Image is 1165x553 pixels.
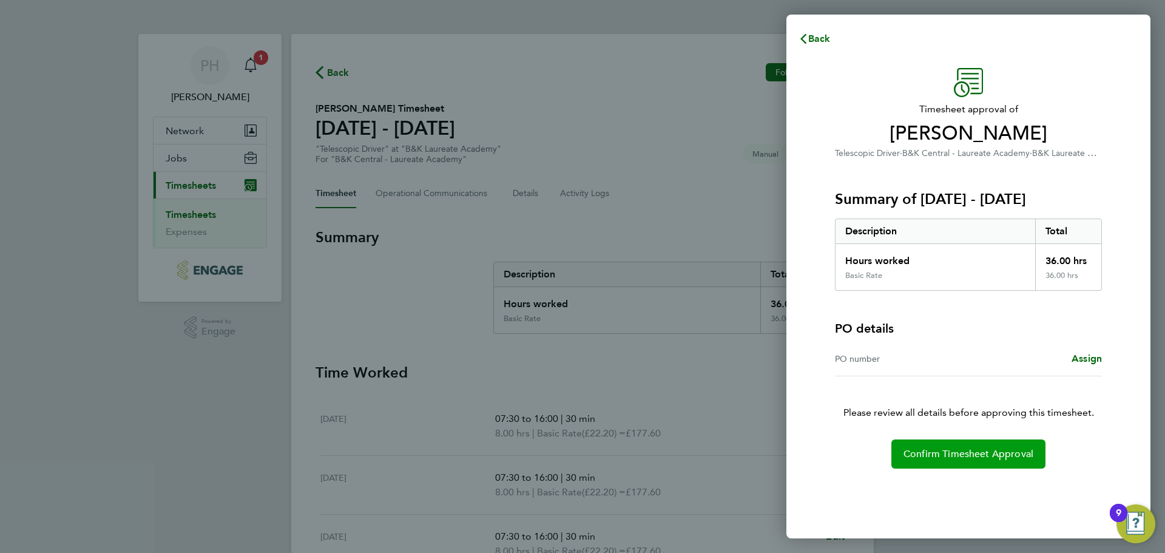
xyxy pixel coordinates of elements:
div: PO number [835,351,968,366]
span: B&K Central - Laureate Academy [902,148,1030,158]
div: Basic Rate [845,271,882,280]
span: Assign [1072,353,1102,364]
div: Hours worked [836,244,1035,271]
button: Open Resource Center, 9 new notifications [1116,504,1155,543]
span: [PERSON_NAME] [835,121,1102,146]
h4: PO details [835,320,894,337]
div: 36.00 hrs [1035,244,1102,271]
button: Confirm Timesheet Approval [891,439,1045,469]
div: Summary of 22 - 28 Sep 2025 [835,219,1102,291]
span: · [900,148,902,158]
div: 9 [1116,513,1121,529]
p: Please review all details before approving this timesheet. [820,376,1116,420]
button: Back [786,27,843,51]
h3: Summary of [DATE] - [DATE] [835,189,1102,209]
span: Confirm Timesheet Approval [903,448,1033,460]
div: Total [1035,219,1102,243]
div: Description [836,219,1035,243]
a: Assign [1072,351,1102,366]
span: · [1030,148,1032,158]
span: Timesheet approval of [835,102,1102,117]
div: 36.00 hrs [1035,271,1102,290]
span: B&K Laureate Academy [1032,147,1124,158]
span: Back [808,33,831,44]
span: Telescopic Driver [835,148,900,158]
